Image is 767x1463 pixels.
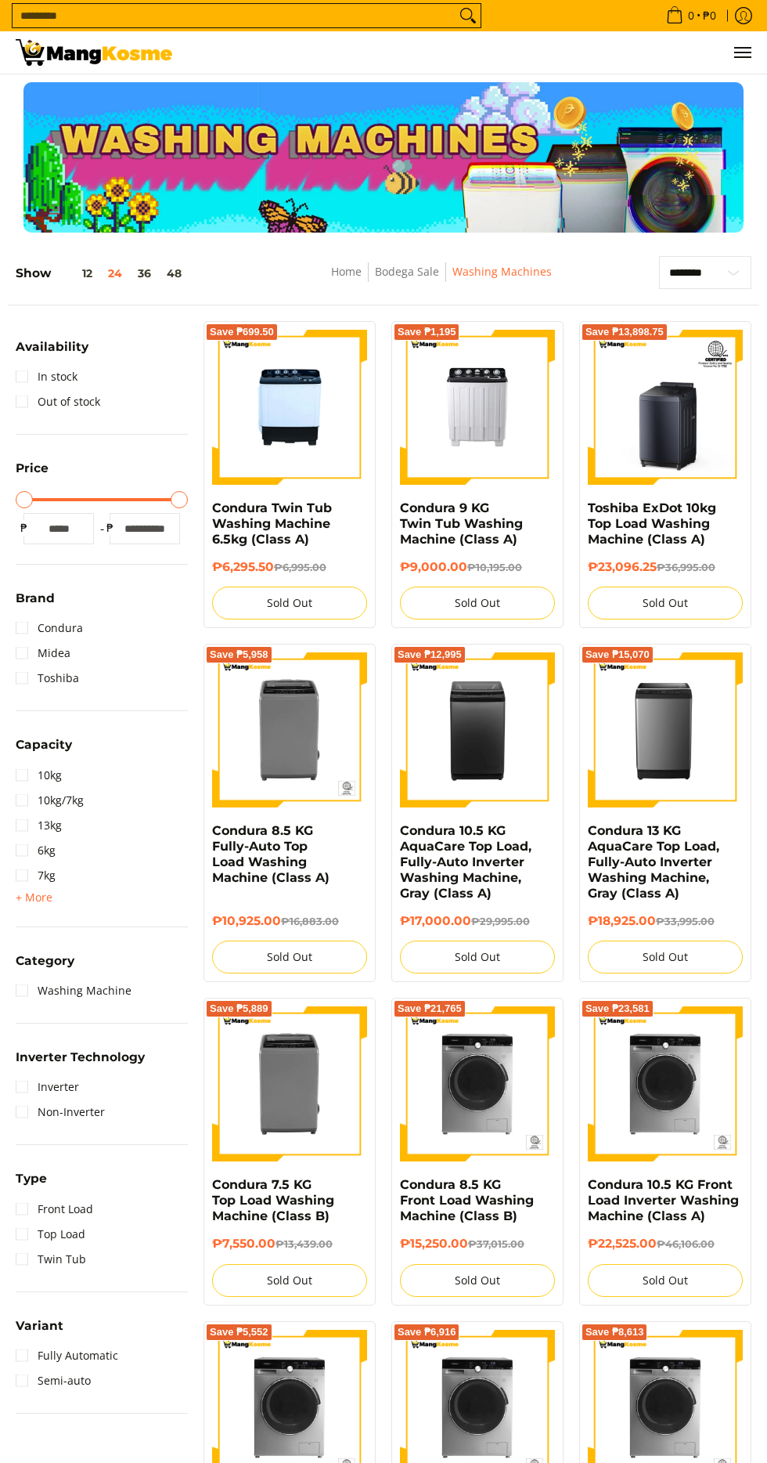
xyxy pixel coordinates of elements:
del: ₱29,995.00 [471,916,530,927]
span: ₱0 [700,10,718,21]
img: Condura 7.5 KG Top Load Washing Machine (Class B) [212,1006,367,1161]
del: ₱46,106.00 [657,1238,715,1250]
span: Save ₱8,613 [585,1328,644,1337]
button: Sold Out [400,941,555,974]
a: Condura Twin Tub Washing Machine 6.5kg (Class A) [212,500,332,547]
summary: Open [16,341,88,364]
span: Save ₱5,889 [210,1004,268,1013]
del: ₱33,995.00 [656,916,715,927]
nav: Breadcrumbs [262,262,620,298]
a: Out of stock [16,389,100,414]
button: 36 [130,267,159,280]
span: ₱ [16,520,31,536]
a: Bodega Sale [375,264,439,279]
span: Capacity [16,739,72,750]
h6: ₱23,096.25 [588,559,743,575]
del: ₱13,439.00 [275,1238,333,1250]
button: Sold Out [588,941,743,974]
span: Save ₱13,898.75 [585,327,664,337]
h6: ₱6,295.50 [212,559,367,575]
h6: ₱9,000.00 [400,559,555,575]
img: condura-top-load-automatic-washing-machine-8.5-kilos-front-view-mang-kosme [212,652,367,807]
del: ₱36,995.00 [657,562,715,573]
button: Sold Out [212,1264,367,1297]
summary: Open [16,1172,47,1196]
span: Save ₱699.50 [210,327,274,337]
summary: Open [16,739,72,762]
span: Save ₱5,958 [210,650,268,659]
h6: ₱15,250.00 [400,1236,555,1252]
a: 7kg [16,863,56,888]
del: ₱16,883.00 [281,916,339,927]
a: Semi-auto [16,1368,91,1393]
a: Condura 13 KG AquaCare Top Load, Fully-Auto Inverter Washing Machine, Gray (Class A) [588,823,719,901]
a: Home [331,264,362,279]
span: Save ₱23,581 [585,1004,650,1013]
a: Condura 10.5 KG AquaCare Top Load, Fully-Auto Inverter Washing Machine, Gray (Class A) [400,823,531,901]
span: Save ₱5,552 [210,1328,268,1337]
a: Condura 9 KG Twin Tub Washing Machine (Class A) [400,500,523,547]
button: 24 [100,267,130,280]
summary: Open [16,462,49,486]
a: Condura [16,616,83,641]
button: Search [456,4,481,27]
span: Inverter Technology [16,1051,145,1063]
button: Sold Out [212,941,367,974]
a: Toshiba [16,666,79,691]
img: Condura 9 KG Twin Tub Washing Machine (Class A) [400,330,555,485]
summary: Open [16,888,52,907]
span: ₱ [102,520,117,536]
button: Sold Out [588,587,743,620]
a: Condura 8.5 KG Front Load Washing Machine (Class B) [400,1177,534,1223]
img: Toshiba ExDot 10kg Top Load Washing Machine (Class A) [588,330,743,485]
span: Save ₱21,765 [398,1004,462,1013]
span: Variant [16,1320,63,1331]
a: Fully Automatic [16,1343,118,1368]
a: Front Load [16,1197,93,1222]
summary: Open [16,1320,63,1343]
button: Sold Out [400,1264,555,1297]
img: Condura 8.5 KG Front Load Washing Machine (Class B) [400,1006,555,1161]
a: Inverter [16,1075,79,1100]
span: Save ₱6,916 [398,1328,456,1337]
a: Washing Machine [16,978,131,1003]
span: + More [16,891,52,904]
h6: ₱7,550.00 [212,1236,367,1252]
a: 10kg [16,763,62,788]
a: 6kg [16,838,56,863]
button: 48 [159,267,189,280]
h6: ₱22,525.00 [588,1236,743,1252]
button: Menu [733,31,751,74]
a: Condura 8.5 KG Fully-Auto Top Load Washing Machine (Class A) [212,823,329,885]
img: Washing Machines l Mang Kosme: Home Appliances Warehouse Sale Partner | Page 2 [16,39,172,66]
h5: Show [16,266,189,280]
ul: Customer Navigation [188,31,751,74]
span: Save ₱15,070 [585,650,650,659]
del: ₱37,015.00 [468,1238,524,1250]
a: Midea [16,641,70,666]
a: Washing Machines [452,264,552,279]
a: 10kg/7kg [16,788,84,813]
h6: ₱18,925.00 [588,913,743,929]
a: Condura 10.5 KG Front Load Inverter Washing Machine (Class A) [588,1177,739,1223]
span: Type [16,1172,47,1184]
summary: Open [16,955,74,978]
a: Top Load [16,1222,85,1247]
h6: ₱10,925.00 [212,913,367,929]
img: Condura 10.5 KG Front Load Inverter Washing Machine (Class A) [588,1006,743,1161]
img: Condura 13 KG AquaCare Top Load, Fully-Auto Inverter Washing Machine, Gray (Class A) [588,652,743,807]
span: 0 [686,10,697,21]
span: Price [16,462,49,474]
button: Sold Out [588,1264,743,1297]
a: 13kg [16,813,62,838]
img: Condura Twin Tub Washing Machine 6.5kg (Class A) [212,330,367,485]
del: ₱10,195.00 [467,562,522,573]
summary: Open [16,1051,145,1075]
span: Category [16,955,74,966]
span: • [661,7,721,24]
summary: Open [16,592,55,616]
a: Toshiba ExDot 10kg Top Load Washing Machine (Class A) [588,500,716,547]
button: 12 [51,267,100,280]
nav: Main Menu [188,31,751,74]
